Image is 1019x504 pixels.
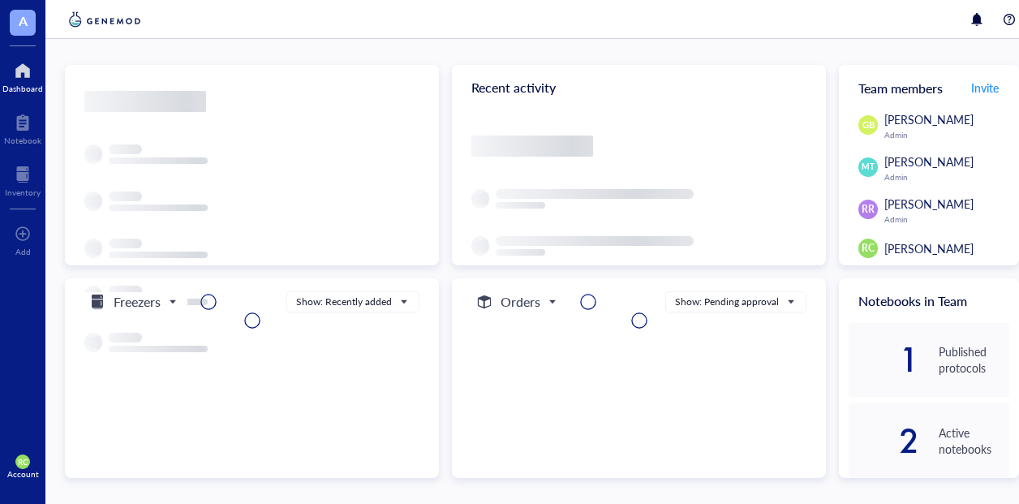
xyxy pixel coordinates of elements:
[939,424,1009,457] div: Active notebooks
[884,153,974,170] span: [PERSON_NAME]
[849,428,919,454] div: 2
[862,161,874,173] span: MT
[296,295,392,309] div: Show: Recently added
[884,111,974,127] span: [PERSON_NAME]
[7,469,39,479] div: Account
[884,196,974,212] span: [PERSON_NAME]
[884,214,1009,224] div: Admin
[839,278,1019,323] div: Notebooks in Team
[5,187,41,197] div: Inventory
[884,172,1009,182] div: Admin
[19,11,28,31] span: A
[18,457,28,467] span: RC
[4,136,41,145] div: Notebook
[452,65,826,110] div: Recent activity
[2,84,43,93] div: Dashboard
[15,247,31,256] div: Add
[114,292,161,312] h5: Freezers
[939,343,1009,376] div: Published protocols
[839,65,1019,110] div: Team members
[501,292,540,312] h5: Orders
[2,58,43,93] a: Dashboard
[862,241,875,256] span: RC
[884,130,1009,140] div: Admin
[849,347,919,373] div: 1
[4,110,41,145] a: Notebook
[862,118,875,132] span: GB
[884,240,974,256] span: [PERSON_NAME]
[971,80,999,96] span: Invite
[5,162,41,197] a: Inventory
[675,295,779,309] div: Show: Pending approval
[970,75,1000,101] button: Invite
[862,202,875,217] span: RR
[65,10,144,29] img: genemod-logo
